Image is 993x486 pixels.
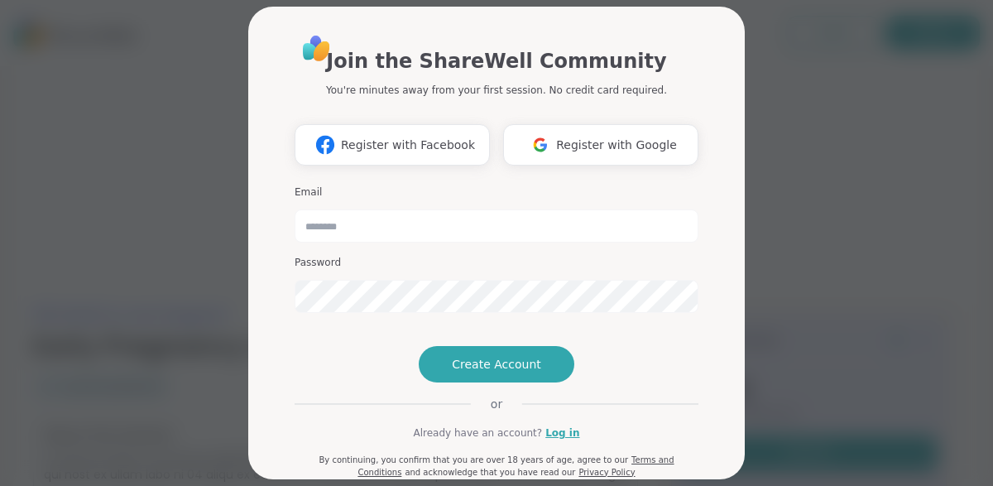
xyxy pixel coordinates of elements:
[503,124,698,166] button: Register with Google
[471,396,522,412] span: or
[309,129,341,160] img: ShareWell Logomark
[326,46,666,76] h1: Join the ShareWell Community
[326,83,667,98] p: You're minutes away from your first session. No credit card required.
[452,356,541,373] span: Create Account
[319,455,628,464] span: By continuing, you confirm that you are over 18 years of age, agree to our
[419,346,574,383] button: Create Account
[295,124,490,166] button: Register with Facebook
[545,426,579,440] a: Log in
[413,426,542,440] span: Already have an account?
[556,137,677,154] span: Register with Google
[357,455,674,477] a: Terms and Conditions
[525,129,556,160] img: ShareWell Logomark
[295,256,698,270] h3: Password
[341,137,475,154] span: Register with Facebook
[298,30,335,67] img: ShareWell Logo
[405,468,575,477] span: and acknowledge that you have read our
[578,468,635,477] a: Privacy Policy
[295,185,698,200] h3: Email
